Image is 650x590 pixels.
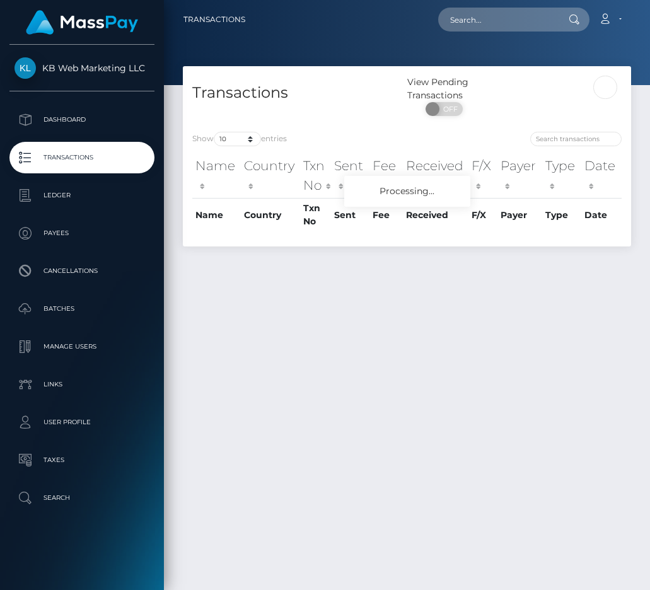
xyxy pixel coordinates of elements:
[497,198,542,231] th: Payer
[9,407,154,438] a: User Profile
[542,198,581,231] th: Type
[9,62,154,74] span: KB Web Marketing LLC
[407,76,482,102] div: View Pending Transactions
[9,444,154,476] a: Taxes
[530,132,622,146] input: Search transactions
[9,331,154,362] a: Manage Users
[344,176,470,207] div: Processing...
[15,224,149,243] p: Payees
[369,198,402,231] th: Fee
[403,153,468,198] th: Received
[9,180,154,211] a: Ledger
[15,299,149,318] p: Batches
[403,198,468,231] th: Received
[15,186,149,205] p: Ledger
[581,153,622,198] th: Date
[497,153,542,198] th: Payer
[15,489,149,507] p: Search
[15,110,149,129] p: Dashboard
[468,153,498,198] th: F/X
[300,153,332,198] th: Txn No
[15,375,149,394] p: Links
[192,153,241,198] th: Name
[438,8,557,32] input: Search...
[593,76,617,99] input: Date filter
[192,198,241,231] th: Name
[369,153,402,198] th: Fee
[15,148,149,167] p: Transactions
[241,198,299,231] th: Country
[300,198,332,231] th: Txn No
[9,255,154,287] a: Cancellations
[15,337,149,356] p: Manage Users
[9,217,154,249] a: Payees
[9,369,154,400] a: Links
[9,104,154,136] a: Dashboard
[192,132,287,146] label: Show entries
[9,482,154,514] a: Search
[9,293,154,325] a: Batches
[15,262,149,281] p: Cancellations
[468,198,498,231] th: F/X
[26,10,138,35] img: MassPay Logo
[432,102,464,116] span: OFF
[15,57,36,79] img: KB Web Marketing LLC
[214,132,261,146] select: Showentries
[192,82,398,104] h4: Transactions
[15,451,149,470] p: Taxes
[183,6,245,33] a: Transactions
[331,153,369,198] th: Sent
[542,153,581,198] th: Type
[581,198,622,231] th: Date
[331,198,369,231] th: Sent
[15,413,149,432] p: User Profile
[9,142,154,173] a: Transactions
[241,153,299,198] th: Country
